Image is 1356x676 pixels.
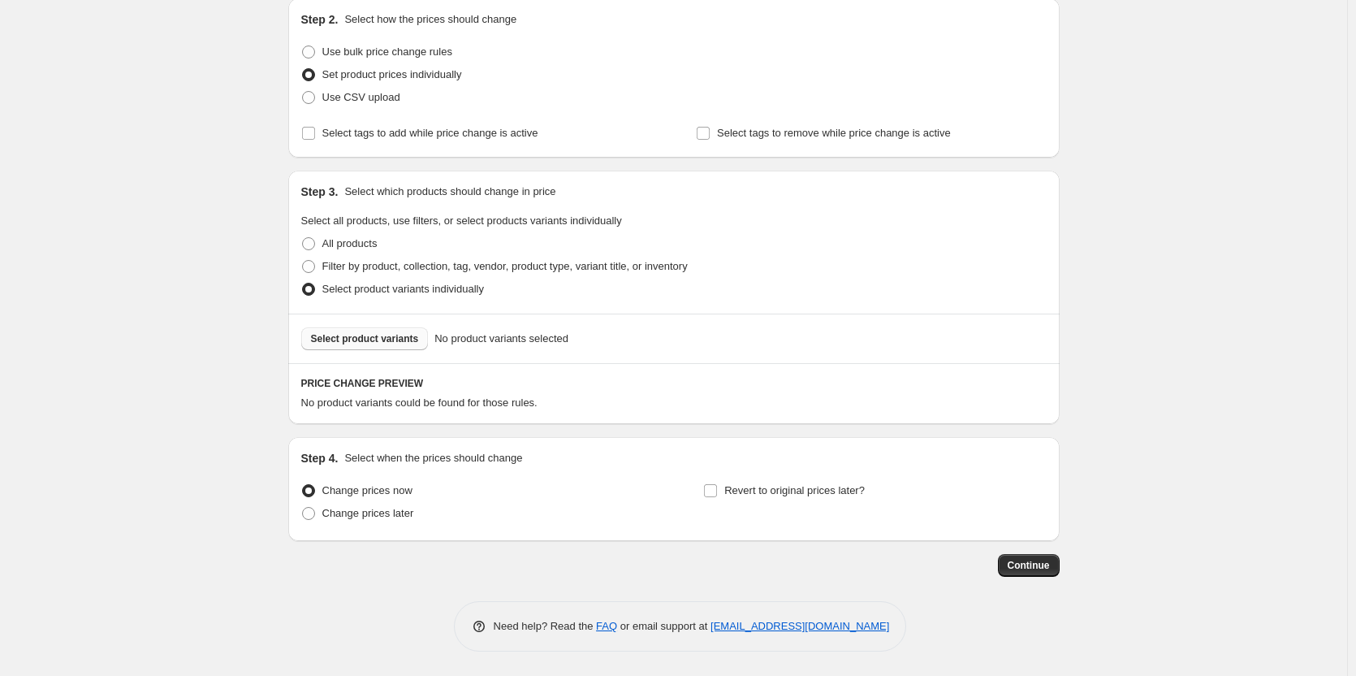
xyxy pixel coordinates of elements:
span: Filter by product, collection, tag, vendor, product type, variant title, or inventory [322,260,688,272]
span: Continue [1008,559,1050,572]
h2: Step 3. [301,184,339,200]
h2: Step 2. [301,11,339,28]
span: Select tags to remove while price change is active [717,127,951,139]
span: Select all products, use filters, or select products variants individually [301,214,622,227]
h2: Step 4. [301,450,339,466]
span: Change prices later [322,507,414,519]
button: Select product variants [301,327,429,350]
span: Select product variants individually [322,283,484,295]
span: Use CSV upload [322,91,400,103]
span: Select product variants [311,332,419,345]
span: Set product prices individually [322,68,462,80]
span: Revert to original prices later? [724,484,865,496]
p: Select how the prices should change [344,11,516,28]
span: Select tags to add while price change is active [322,127,538,139]
span: Need help? Read the [494,620,597,632]
span: All products [322,237,378,249]
p: Select when the prices should change [344,450,522,466]
span: Use bulk price change rules [322,45,452,58]
h6: PRICE CHANGE PREVIEW [301,377,1047,390]
span: or email support at [617,620,710,632]
span: Change prices now [322,484,412,496]
p: Select which products should change in price [344,184,555,200]
button: Continue [998,554,1060,577]
a: FAQ [596,620,617,632]
a: [EMAIL_ADDRESS][DOMAIN_NAME] [710,620,889,632]
span: No product variants could be found for those rules. [301,396,538,409]
span: No product variants selected [434,331,568,347]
